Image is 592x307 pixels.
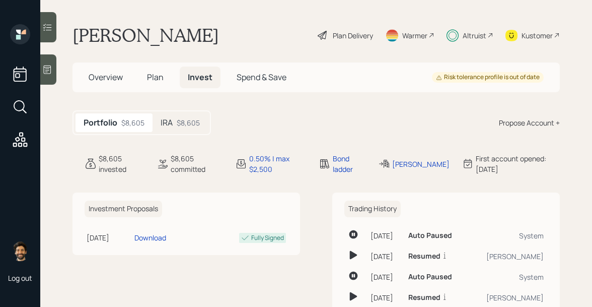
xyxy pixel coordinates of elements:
div: [DATE] [371,251,400,262]
h1: [PERSON_NAME] [72,24,219,46]
div: [DATE] [87,232,130,243]
div: [DATE] [371,292,400,303]
div: $8,605 [177,117,200,128]
div: [DATE] [371,272,400,282]
span: Invest [188,72,212,83]
div: $8,605 [121,117,144,128]
div: [PERSON_NAME] [472,251,544,262]
div: Download [134,232,166,243]
div: Risk tolerance profile is out of date [436,73,540,82]
img: eric-schwartz-headshot.png [10,241,30,261]
div: System [472,272,544,282]
div: Kustomer [522,30,553,41]
div: Log out [8,273,32,283]
div: $8,605 committed [171,153,223,174]
div: [PERSON_NAME] [392,159,450,169]
h6: Auto Paused [408,273,452,281]
h6: Auto Paused [408,231,452,240]
div: Fully Signed [251,233,284,242]
div: [DATE] [371,230,400,241]
div: Bond ladder [333,153,366,174]
div: First account opened: [DATE] [476,153,560,174]
div: $8,605 invested [99,153,144,174]
div: 0.50% | max $2,500 [249,153,307,174]
div: Propose Account + [499,117,560,128]
h5: Portfolio [84,118,117,128]
div: System [472,230,544,241]
span: Overview [89,72,123,83]
h6: Resumed [408,252,440,261]
div: Altruist [463,30,486,41]
h5: IRA [161,118,173,128]
h6: Investment Proposals [85,201,162,217]
div: Plan Delivery [333,30,373,41]
div: Warmer [402,30,427,41]
h6: Trading History [344,201,401,217]
span: Plan [147,72,164,83]
div: [PERSON_NAME] [472,292,544,303]
h6: Resumed [408,293,440,302]
span: Spend & Save [237,72,286,83]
